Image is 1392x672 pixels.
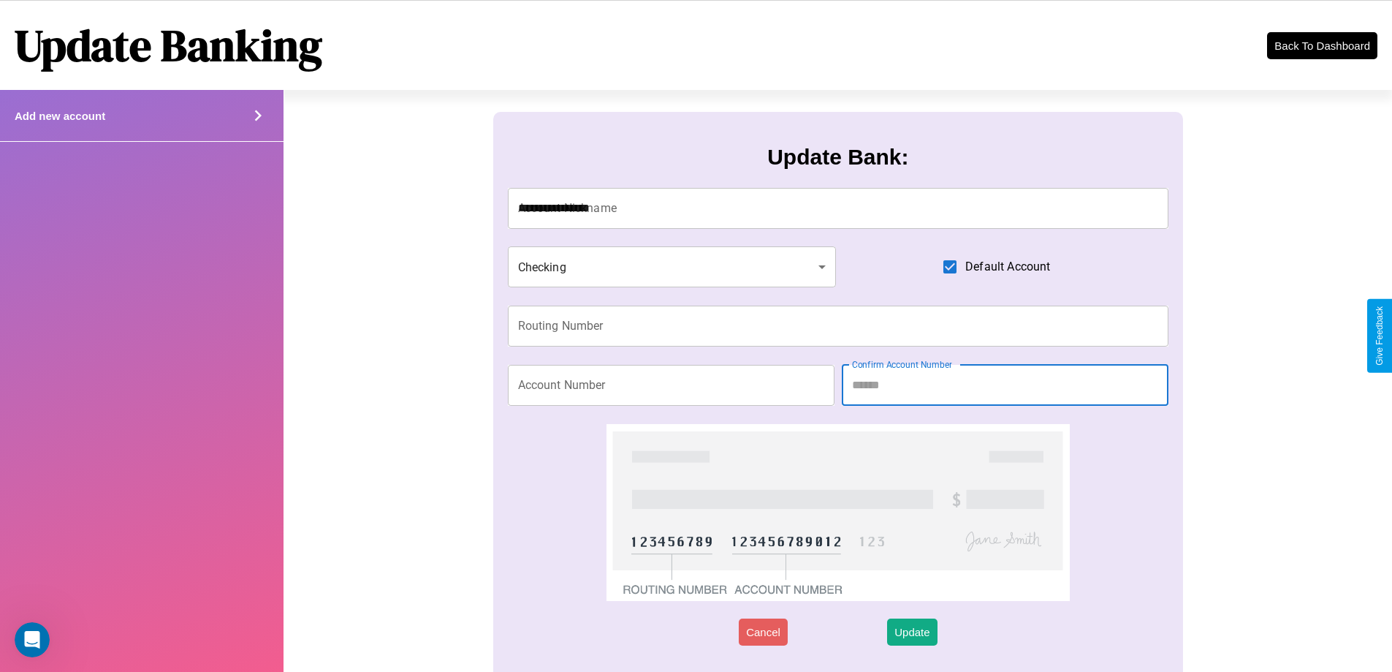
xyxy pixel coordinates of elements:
[606,424,1069,601] img: check
[15,622,50,657] iframe: Intercom live chat
[739,619,788,646] button: Cancel
[1374,306,1385,366] div: Give Feedback
[852,358,952,371] label: Confirm Account Number
[767,145,908,170] h3: Update Bank:
[1267,32,1377,59] button: Back To Dashboard
[508,246,837,287] div: Checking
[15,15,322,75] h1: Update Banking
[965,258,1050,276] span: Default Account
[15,110,105,122] h4: Add new account
[887,619,937,646] button: Update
